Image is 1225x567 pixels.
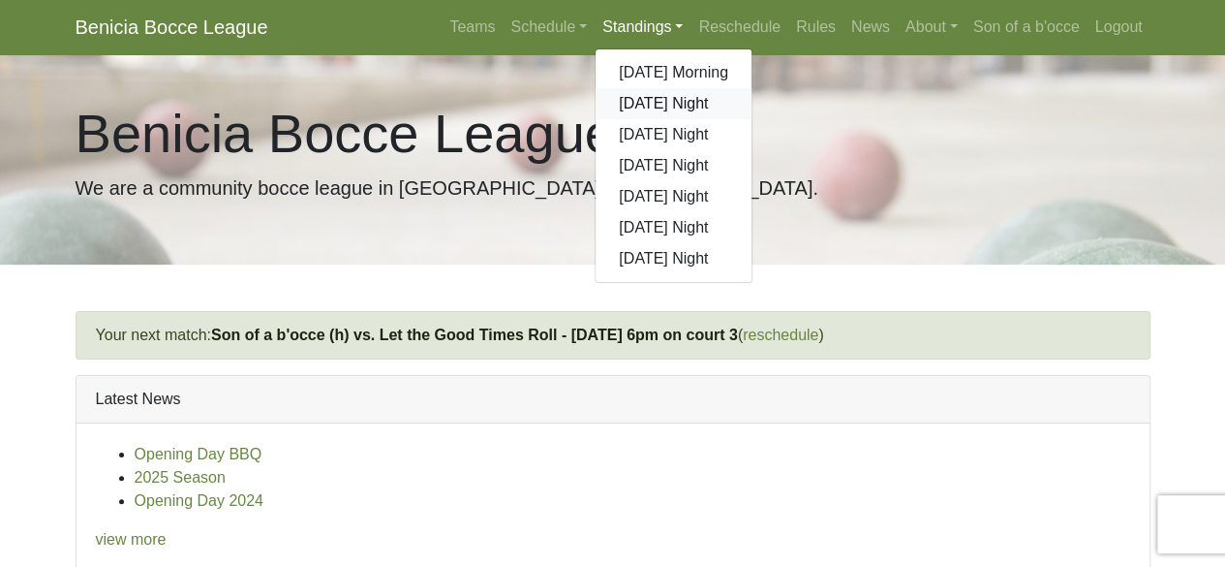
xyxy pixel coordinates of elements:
[690,8,788,47] a: Reschedule
[76,311,1150,360] div: Your next match: ( )
[596,243,751,274] a: [DATE] Night
[135,469,226,486] a: 2025 Season
[743,327,818,343] a: reschedule
[1087,8,1150,47] a: Logout
[96,531,167,548] a: view more
[596,150,751,181] a: [DATE] Night
[76,8,268,47] a: Benicia Bocce League
[843,8,898,47] a: News
[211,327,738,343] a: Son of a b'occe (h) vs. Let the Good Times Roll - [DATE] 6pm on court 3
[442,8,503,47] a: Teams
[595,8,690,47] a: Standings
[76,173,1150,203] p: We are a community bocce league in [GEOGRAPHIC_DATA], [GEOGRAPHIC_DATA].
[135,446,262,462] a: Opening Day BBQ
[595,48,752,283] div: Standings
[596,88,751,119] a: [DATE] Night
[596,119,751,150] a: [DATE] Night
[965,8,1087,47] a: Son of a b'occe
[788,8,843,47] a: Rules
[135,492,263,509] a: Opening Day 2024
[596,212,751,243] a: [DATE] Night
[76,101,1150,166] h1: Benicia Bocce League
[898,8,965,47] a: About
[503,8,595,47] a: Schedule
[596,181,751,212] a: [DATE] Night
[77,376,1149,424] div: Latest News
[596,57,751,88] a: [DATE] Morning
